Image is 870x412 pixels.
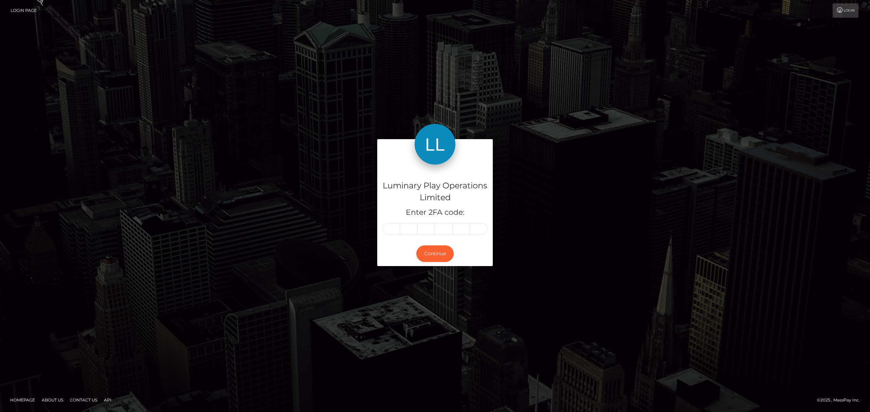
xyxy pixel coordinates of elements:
img: Luminary Play Operations Limited [415,124,455,165]
button: Continue [416,245,454,262]
h4: Luminary Play Operations Limited [382,180,488,204]
h5: Enter 2FA code: [382,207,488,218]
a: Homepage [7,395,38,405]
a: API [101,395,114,405]
div: © 2025 , MassPay Inc. [817,396,865,404]
a: About Us [39,395,66,405]
a: Login [833,3,858,18]
a: Login Page [11,3,37,18]
a: Contact Us [67,395,100,405]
